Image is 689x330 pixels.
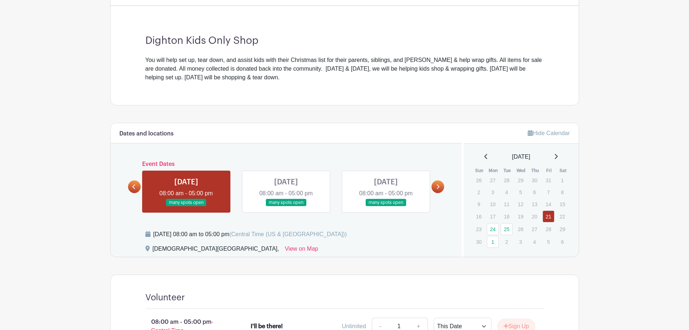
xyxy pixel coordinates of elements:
p: 4 [528,236,540,247]
th: Thu [528,167,542,174]
p: 31 [543,175,554,186]
p: 22 [556,211,568,222]
p: 27 [528,224,540,235]
h3: Dighton Kids Only Shop [145,35,544,47]
p: 19 [515,211,527,222]
h6: Event Dates [141,161,432,168]
p: 10 [487,199,499,210]
p: 16 [473,211,485,222]
p: 5 [515,187,527,198]
div: You will help set up, tear down, and assist kids with their Christmas list for their parents, sib... [145,56,544,82]
p: 6 [528,187,540,198]
h4: Volunteer [145,292,185,303]
p: 8 [556,187,568,198]
th: Sat [556,167,570,174]
th: Wed [514,167,528,174]
p: 13 [528,199,540,210]
p: 26 [515,224,527,235]
p: 23 [473,224,485,235]
p: 17 [487,211,499,222]
h6: Dates and locations [119,130,174,137]
p: 2 [501,236,513,247]
a: 1 [487,236,499,248]
p: 2 [473,187,485,198]
p: 5 [543,236,554,247]
p: 7 [543,187,554,198]
p: 30 [473,236,485,247]
a: 21 [543,210,554,222]
a: View on Map [285,245,318,256]
p: 20 [528,211,540,222]
div: [DEMOGRAPHIC_DATA][GEOGRAPHIC_DATA], [153,245,279,256]
p: 28 [543,224,554,235]
p: 6 [556,236,568,247]
p: 9 [473,199,485,210]
a: 24 [487,223,499,235]
p: 29 [515,175,527,186]
p: 14 [543,199,554,210]
a: 25 [501,223,513,235]
p: 4 [501,187,513,198]
th: Tue [500,167,514,174]
th: Fri [542,167,556,174]
p: 29 [556,224,568,235]
p: 30 [528,175,540,186]
span: (Central Time (US & [GEOGRAPHIC_DATA])) [229,231,347,237]
p: 26 [473,175,485,186]
p: 15 [556,199,568,210]
p: 18 [501,211,513,222]
p: 3 [515,236,527,247]
p: 3 [487,187,499,198]
th: Mon [486,167,501,174]
a: Hide Calendar [528,130,570,136]
p: 11 [501,199,513,210]
span: [DATE] [512,153,530,161]
p: 12 [515,199,527,210]
div: [DATE] 08:00 am to 05:00 pm [153,230,347,239]
p: 1 [556,175,568,186]
th: Sun [472,167,486,174]
p: 27 [487,175,499,186]
p: 28 [501,175,513,186]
